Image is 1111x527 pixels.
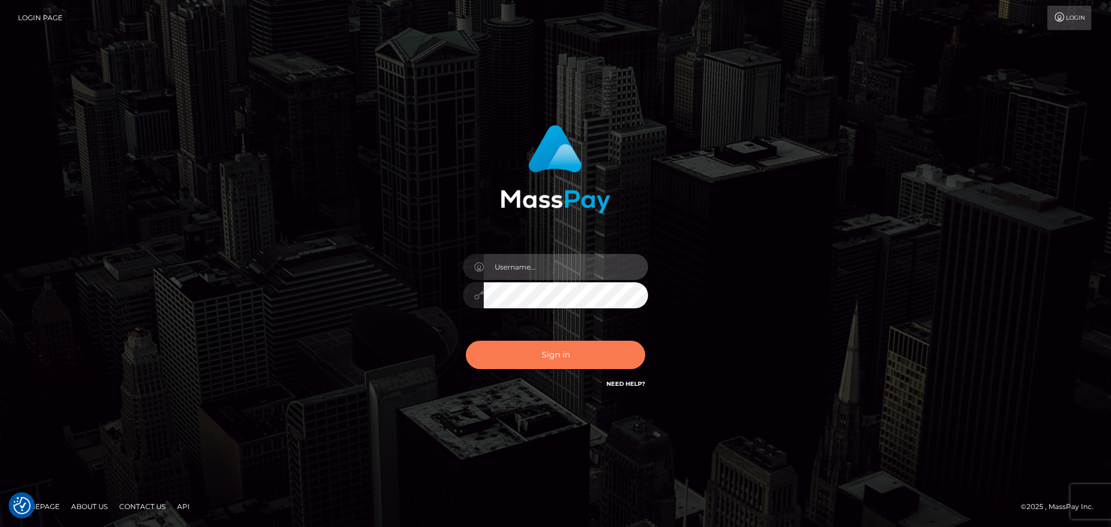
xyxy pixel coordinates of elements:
div: © 2025 , MassPay Inc. [1021,500,1102,513]
a: Need Help? [606,380,645,388]
a: API [172,497,194,515]
a: About Us [67,497,112,515]
a: Login Page [18,6,62,30]
input: Username... [484,254,648,280]
img: MassPay Login [501,125,610,213]
button: Consent Preferences [13,497,31,514]
a: Homepage [13,497,64,515]
a: Login [1047,6,1091,30]
button: Sign in [466,341,645,369]
img: Revisit consent button [13,497,31,514]
a: Contact Us [115,497,170,515]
